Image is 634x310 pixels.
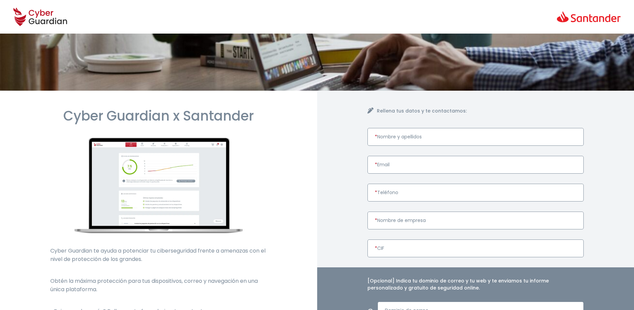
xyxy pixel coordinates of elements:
h4: [Opcional] Indica tu dominio de correo y tu web y te enviamos tu informe personalizado y gratuito... [367,277,584,292]
h4: Rellena tus datos y te contactamos: [377,107,584,115]
p: Cyber Guardian te ayuda a potenciar tu ciberseguridad frente a amenazas con el nivel de protecció... [50,247,267,263]
p: Obtén la máxima protección para tus dispositivos, correo y navegación en una única plataforma. [50,277,267,294]
h1: Cyber Guardian x Santander [50,107,267,124]
img: cyberguardian-home [75,138,242,233]
iframe: chat widget [606,283,627,303]
input: Introduce un número de teléfono válido. [367,184,584,202]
